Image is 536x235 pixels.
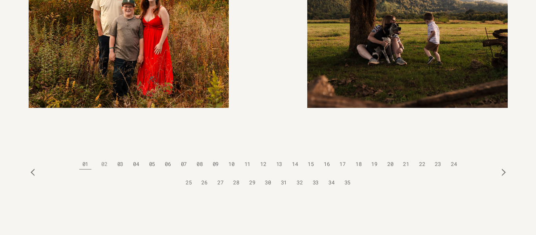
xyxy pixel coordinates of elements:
[313,173,319,192] h5: 33
[260,155,266,173] h5: 12
[182,173,195,192] a: 25
[197,155,202,173] h5: 08
[241,155,254,173] a: 11
[201,173,207,192] h5: 26
[245,173,259,192] a: 29
[367,155,381,173] a: 19
[324,155,330,173] h5: 16
[345,173,350,192] h5: 35
[272,155,286,173] a: 13
[181,155,187,173] h5: 07
[256,155,270,173] a: 12
[371,155,377,173] h5: 19
[419,155,425,173] h5: 22
[356,155,361,173] h5: 18
[145,155,159,173] a: 05
[101,155,107,173] h5: 02
[197,173,211,192] a: 26
[309,173,323,192] a: 33
[261,173,275,192] a: 30
[244,155,250,173] h5: 11
[335,155,349,173] a: 17
[328,173,334,192] h5: 34
[213,173,227,192] a: 27
[308,155,314,173] h5: 15
[209,155,222,173] a: 09
[129,155,143,173] a: 04
[281,173,287,192] h5: 31
[149,155,155,173] h5: 05
[229,173,243,192] a: 28
[431,155,445,173] a: 23
[193,155,206,173] a: 08
[228,155,234,173] h5: 10
[165,155,171,173] h5: 06
[435,155,441,173] h5: 23
[276,155,282,173] h5: 13
[224,155,238,173] a: 10
[387,155,393,173] h5: 20
[293,173,306,192] a: 32
[451,155,457,173] h5: 24
[133,155,139,173] h5: 04
[265,173,271,192] h5: 30
[297,173,303,192] h5: 32
[325,173,338,192] a: 34
[320,155,334,173] a: 16
[339,155,345,173] h5: 17
[277,173,291,192] a: 31
[217,173,223,192] h5: 27
[75,160,95,169] a: 01
[161,155,175,173] a: 06
[213,155,219,173] h5: 09
[341,173,354,192] a: 35
[97,155,111,173] a: 02
[186,173,191,192] h5: 25
[117,155,123,173] h5: 03
[177,155,191,173] a: 07
[399,155,413,173] a: 21
[249,173,255,192] h5: 29
[233,173,239,192] h5: 28
[113,155,127,173] a: 03
[352,155,365,173] a: 18
[403,155,409,173] h5: 21
[288,155,302,173] a: 14
[304,155,317,173] a: 15
[447,155,461,173] a: 24
[383,155,397,173] a: 20
[415,155,429,173] a: 22
[292,155,298,173] h5: 14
